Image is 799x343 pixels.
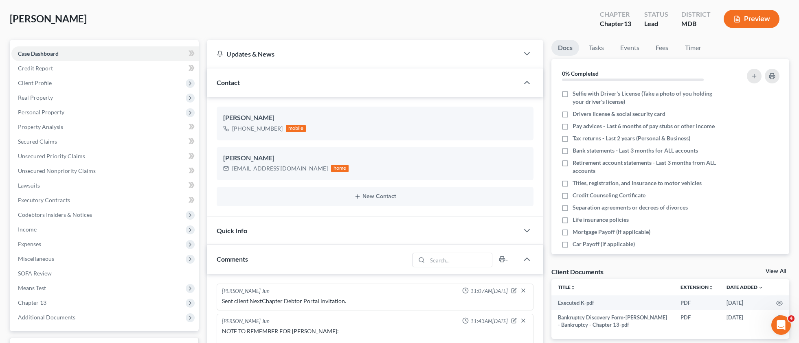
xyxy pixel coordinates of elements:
[11,266,199,281] a: SOFA Review
[223,193,527,200] button: New Contact
[573,134,690,142] span: Tax returns - Last 2 years (Personal & Business)
[551,40,579,56] a: Docs
[331,165,349,172] div: home
[571,285,575,290] i: unfold_more
[720,295,770,310] td: [DATE]
[217,79,240,86] span: Contact
[11,178,199,193] a: Lawsuits
[600,10,631,19] div: Chapter
[18,284,46,291] span: Means Test
[573,179,702,187] span: Titles, registration, and insurance to motor vehicles
[11,134,199,149] a: Secured Claims
[644,10,668,19] div: Status
[551,267,604,276] div: Client Documents
[470,317,508,325] span: 11:43AM[DATE]
[18,123,63,130] span: Property Analysis
[223,113,527,123] div: [PERSON_NAME]
[18,240,41,247] span: Expenses
[232,125,283,133] div: [PHONE_NUMBER]
[217,227,247,234] span: Quick Info
[771,315,791,335] iframe: Intercom live chat
[223,153,527,163] div: [PERSON_NAME]
[573,203,688,212] span: Separation agreements or decrees of divorces
[217,255,248,263] span: Comments
[11,120,199,134] a: Property Analysis
[727,284,763,290] a: Date Added expand_more
[766,269,786,274] a: View All
[18,255,54,262] span: Miscellaneous
[558,284,575,290] a: Titleunfold_more
[217,50,509,58] div: Updates & News
[551,310,674,332] td: Bankruptcy Discovery Form-[PERSON_NAME] - Bankruptcy - Chapter 13-pdf
[573,240,635,248] span: Car Payoff (if applicable)
[681,10,711,19] div: District
[18,270,52,277] span: SOFA Review
[551,295,674,310] td: Executed K-pdf
[18,153,85,159] span: Unsecured Priority Claims
[11,149,199,164] a: Unsecured Priority Claims
[649,40,675,56] a: Fees
[681,19,711,28] div: MDB
[582,40,610,56] a: Tasks
[18,138,57,145] span: Secured Claims
[678,40,708,56] a: Timer
[18,197,70,203] span: Executory Contracts
[674,295,720,310] td: PDF
[286,125,306,132] div: mobile
[18,211,92,218] span: Codebtors Insiders & Notices
[222,317,270,326] div: [PERSON_NAME] Jun
[18,65,53,72] span: Credit Report
[680,284,713,290] a: Extensionunfold_more
[573,159,723,175] span: Retirement account statements - Last 3 months from ALL accounts
[18,50,59,57] span: Case Dashboard
[18,109,64,116] span: Personal Property
[11,46,199,61] a: Case Dashboard
[600,19,631,28] div: Chapter
[573,228,650,236] span: Mortgage Payoff (if applicable)
[709,285,713,290] i: unfold_more
[427,253,492,267] input: Search...
[788,315,795,322] span: 4
[232,164,328,173] div: [EMAIL_ADDRESS][DOMAIN_NAME]
[18,94,53,101] span: Real Property
[10,13,87,24] span: [PERSON_NAME]
[18,167,96,174] span: Unsecured Nonpriority Claims
[470,287,508,295] span: 11:07AM[DATE]
[11,164,199,178] a: Unsecured Nonpriority Claims
[18,182,40,189] span: Lawsuits
[573,90,723,106] span: Selfie with Driver's License (Take a photo of you holding your driver's license)
[18,314,75,321] span: Additional Documents
[573,191,645,199] span: Credit Counseling Certificate
[573,146,698,155] span: Bank statements - Last 3 months for ALL accounts
[614,40,646,56] a: Events
[644,19,668,28] div: Lead
[18,79,52,86] span: Client Profile
[562,70,599,77] strong: 0% Completed
[573,110,665,118] span: Drivers license & social security card
[573,216,629,224] span: Life insurance policies
[624,20,631,27] span: 13
[674,310,720,332] td: PDF
[573,122,715,130] span: Pay advices - Last 6 months of pay stubs or other income
[222,287,270,295] div: [PERSON_NAME] Jun
[724,10,779,28] button: Preview
[18,226,37,233] span: Income
[18,299,46,306] span: Chapter 13
[11,61,199,76] a: Credit Report
[222,297,528,305] div: Sent client NextChapter Debtor Portal invitation.
[758,285,763,290] i: expand_more
[11,193,199,208] a: Executory Contracts
[720,310,770,332] td: [DATE]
